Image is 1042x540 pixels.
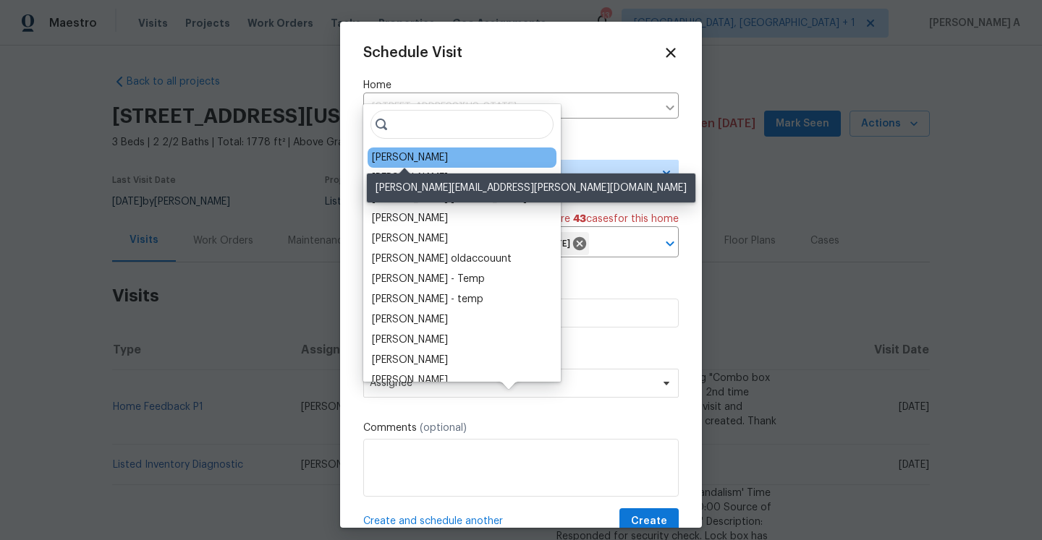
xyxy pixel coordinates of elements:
[372,292,483,307] div: [PERSON_NAME] - temp
[372,353,448,367] div: [PERSON_NAME]
[619,508,679,535] button: Create
[372,150,448,165] div: [PERSON_NAME]
[363,78,679,93] label: Home
[663,45,679,61] span: Close
[372,272,485,286] div: [PERSON_NAME] - Temp
[370,377,653,389] span: Assignee
[372,211,448,226] div: [PERSON_NAME]
[367,173,695,202] div: [PERSON_NAME][EMAIL_ADDRESS][PERSON_NAME][DOMAIN_NAME]
[372,252,512,266] div: [PERSON_NAME] oldaccouunt
[660,233,680,254] button: Open
[363,46,462,60] span: Schedule Visit
[363,514,503,528] span: Create and schedule another
[372,171,448,185] div: [PERSON_NAME]
[372,373,448,387] div: [PERSON_NAME]
[363,421,679,435] label: Comments
[573,214,586,224] span: 43
[420,423,467,433] span: (optional)
[528,212,679,226] span: There are case s for this home
[372,333,448,347] div: [PERSON_NAME]
[372,312,448,327] div: [PERSON_NAME]
[372,231,448,246] div: [PERSON_NAME]
[631,513,667,531] span: Create
[363,96,657,119] input: Enter in an address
